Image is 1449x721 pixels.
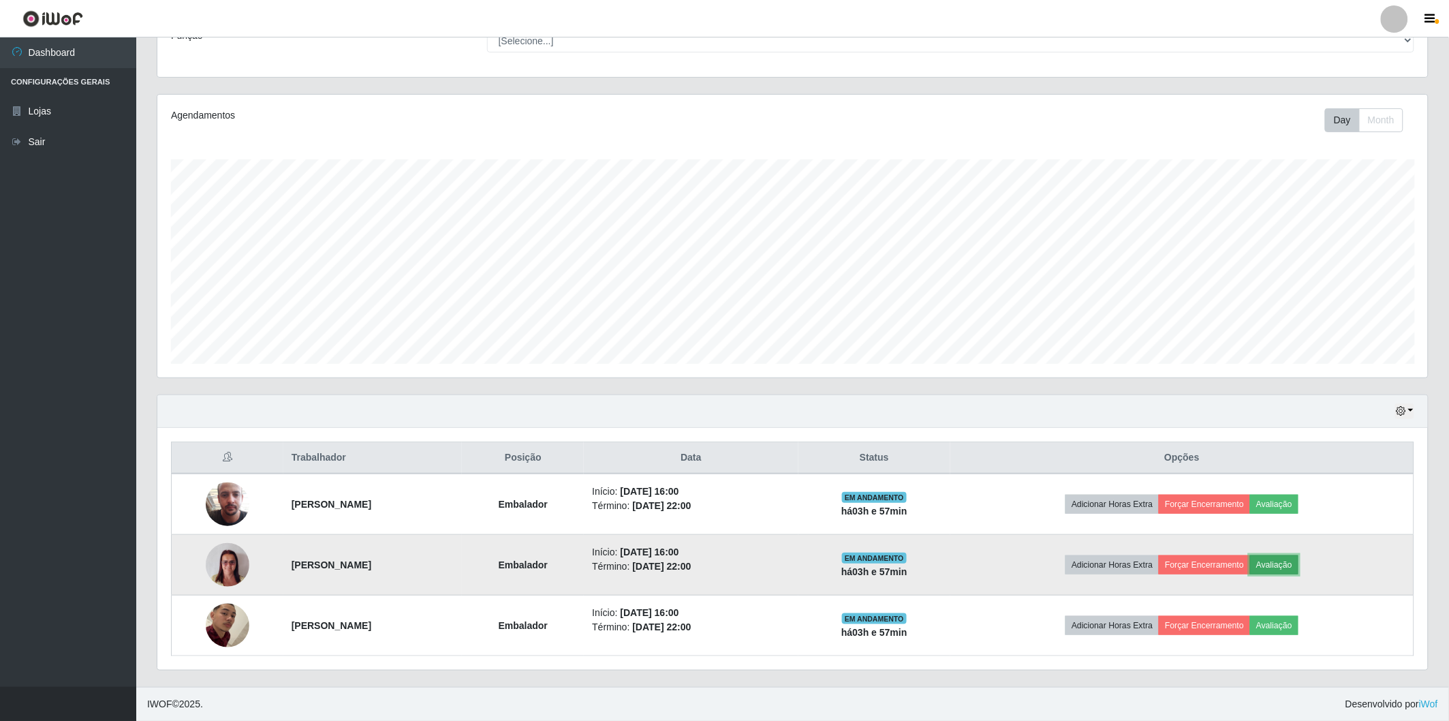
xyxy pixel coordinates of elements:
div: Toolbar with button groups [1325,108,1414,132]
time: [DATE] 22:00 [633,561,691,572]
strong: Embalador [499,499,548,510]
button: Avaliação [1250,495,1298,514]
strong: há 03 h e 57 min [841,566,907,577]
button: Forçar Encerramento [1159,495,1250,514]
li: Início: [592,545,790,559]
img: CoreUI Logo [22,10,83,27]
li: Início: [592,606,790,620]
time: [DATE] 16:00 [621,607,679,618]
strong: [PERSON_NAME] [292,620,371,631]
span: © 2025 . [147,697,203,711]
button: Avaliação [1250,555,1298,574]
th: Trabalhador [283,442,463,474]
div: First group [1325,108,1403,132]
span: EM ANDAMENTO [842,492,907,503]
strong: há 03 h e 57 min [841,627,907,638]
a: iWof [1419,699,1438,709]
th: Data [584,442,798,474]
button: Forçar Encerramento [1159,555,1250,574]
button: Day [1325,108,1360,132]
time: [DATE] 16:00 [621,486,679,497]
time: [DATE] 22:00 [633,500,691,511]
button: Adicionar Horas Extra [1065,616,1159,635]
strong: [PERSON_NAME] [292,499,371,510]
th: Posição [462,442,584,474]
strong: Embalador [499,620,548,631]
strong: [PERSON_NAME] [292,559,371,570]
button: Forçar Encerramento [1159,616,1250,635]
strong: há 03 h e 57 min [841,506,907,517]
button: Adicionar Horas Extra [1065,495,1159,514]
span: EM ANDAMENTO [842,613,907,624]
li: Término: [592,559,790,574]
li: Término: [592,620,790,634]
button: Adicionar Horas Extra [1065,555,1159,574]
li: Início: [592,485,790,499]
img: 1704290796442.jpeg [206,536,249,594]
div: Agendamentos [171,108,677,123]
span: IWOF [147,699,172,709]
button: Avaliação [1250,616,1298,635]
li: Término: [592,499,790,513]
time: [DATE] 22:00 [633,622,691,632]
time: [DATE] 16:00 [621,547,679,557]
img: 1754683115813.jpeg [206,579,249,673]
img: 1745843945427.jpeg [206,465,249,543]
span: EM ANDAMENTO [842,553,907,564]
span: Desenvolvido por [1345,697,1438,711]
th: Status [798,442,951,474]
button: Month [1359,108,1403,132]
th: Opções [950,442,1414,474]
strong: Embalador [499,559,548,570]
